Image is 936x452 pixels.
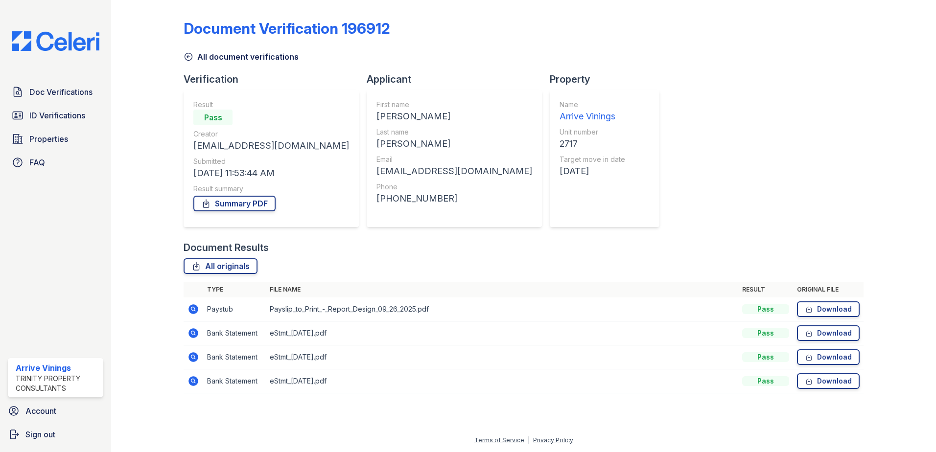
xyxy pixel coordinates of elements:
[193,129,349,139] div: Creator
[376,192,532,205] div: [PHONE_NUMBER]
[474,436,524,444] a: Terms of Service
[193,110,233,125] div: Pass
[8,82,103,102] a: Doc Verifications
[29,86,93,98] span: Doc Verifications
[193,184,349,194] div: Result summary
[203,321,266,345] td: Bank Statement
[203,297,266,321] td: Paystub
[376,127,532,137] div: Last name
[560,100,625,123] a: Name Arrive Vinings
[266,321,738,345] td: eStmt_[DATE].pdf
[184,72,367,86] div: Verification
[203,282,266,297] th: Type
[738,282,793,297] th: Result
[742,328,789,338] div: Pass
[266,282,738,297] th: File name
[193,139,349,153] div: [EMAIL_ADDRESS][DOMAIN_NAME]
[203,369,266,393] td: Bank Statement
[376,110,532,123] div: [PERSON_NAME]
[266,369,738,393] td: eStmt_[DATE].pdf
[560,155,625,164] div: Target move in date
[29,110,85,121] span: ID Verifications
[4,425,107,444] a: Sign out
[376,137,532,151] div: [PERSON_NAME]
[266,297,738,321] td: Payslip_to_Print_-_Report_Design_09_26_2025.pdf
[376,182,532,192] div: Phone
[533,436,573,444] a: Privacy Policy
[560,110,625,123] div: Arrive Vinings
[25,429,55,440] span: Sign out
[528,436,530,444] div: |
[4,31,107,51] img: CE_Logo_Blue-a8612792a0a2168367f1c8372b55b34899dd931a85d93a1a3d3e32e68fde9ad4.png
[797,349,860,365] a: Download
[193,166,349,180] div: [DATE] 11:53:44 AM
[193,100,349,110] div: Result
[29,157,45,168] span: FAQ
[742,376,789,386] div: Pass
[184,20,390,37] div: Document Verification 196912
[8,106,103,125] a: ID Verifications
[8,153,103,172] a: FAQ
[16,362,99,374] div: Arrive Vinings
[742,304,789,314] div: Pass
[797,373,860,389] a: Download
[25,405,56,417] span: Account
[793,282,864,297] th: Original file
[193,196,276,211] a: Summary PDF
[376,155,532,164] div: Email
[184,258,257,274] a: All originals
[367,72,550,86] div: Applicant
[8,129,103,149] a: Properties
[560,164,625,178] div: [DATE]
[29,133,68,145] span: Properties
[266,345,738,369] td: eStmt_[DATE].pdf
[203,345,266,369] td: Bank Statement
[550,72,667,86] div: Property
[797,325,860,341] a: Download
[16,374,99,393] div: Trinity Property Consultants
[797,301,860,317] a: Download
[742,352,789,362] div: Pass
[184,51,299,63] a: All document verifications
[560,127,625,137] div: Unit number
[376,100,532,110] div: First name
[560,100,625,110] div: Name
[376,164,532,178] div: [EMAIL_ADDRESS][DOMAIN_NAME]
[193,157,349,166] div: Submitted
[560,137,625,151] div: 2717
[4,401,107,421] a: Account
[184,241,269,254] div: Document Results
